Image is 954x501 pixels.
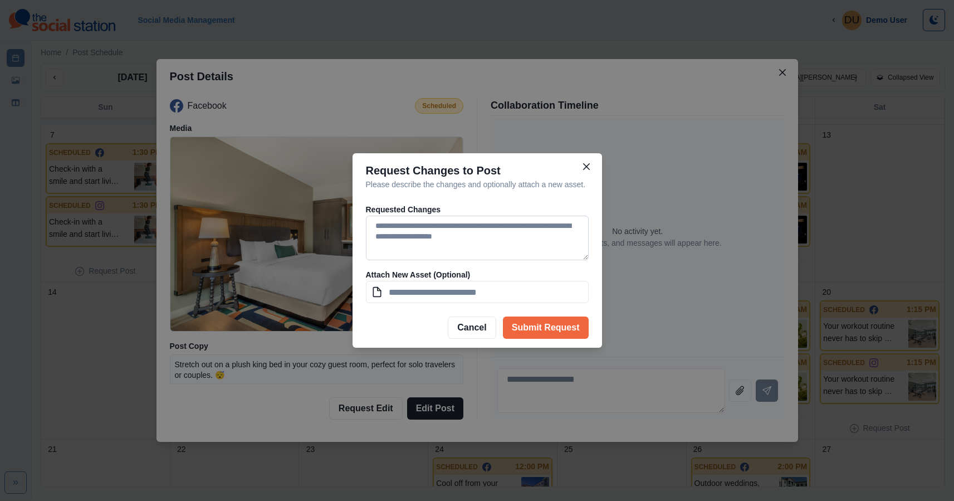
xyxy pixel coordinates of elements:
[448,317,496,339] button: Cancel
[503,317,589,339] button: Submit Request
[366,162,589,179] p: Request Changes to Post
[578,158,595,176] button: Close
[366,179,589,191] p: Please describe the changes and optionally attach a new asset.
[366,269,589,281] p: Attach New Asset (Optional)
[366,204,589,216] p: Requested Changes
